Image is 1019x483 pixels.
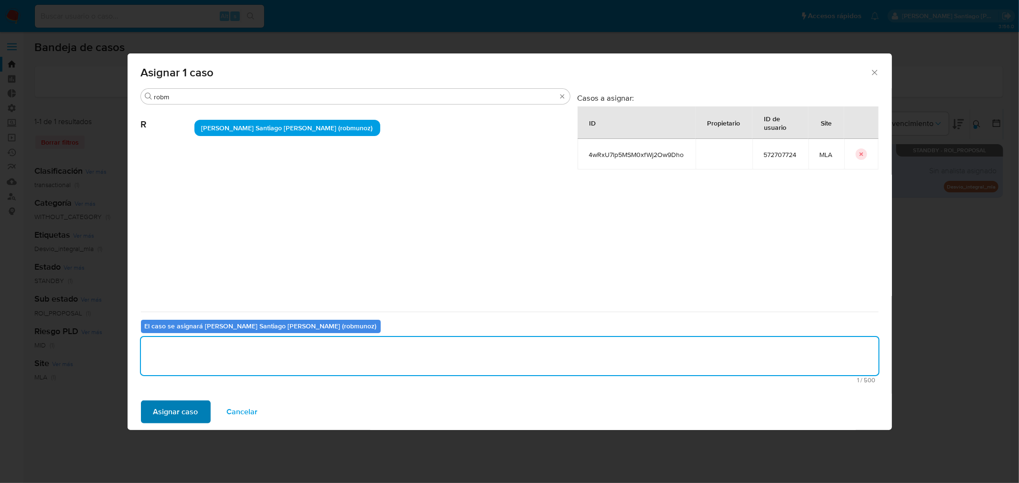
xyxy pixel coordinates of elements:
[153,401,198,422] span: Asignar caso
[154,93,557,101] input: Buscar analista
[141,105,194,130] span: R
[215,400,270,423] button: Cancelar
[578,93,879,103] h3: Casos a asignar:
[141,400,211,423] button: Asignar caso
[558,93,566,100] button: Borrar
[128,53,892,430] div: assign-modal
[578,111,608,134] div: ID
[870,68,879,76] button: Cerrar ventana
[810,111,844,134] div: Site
[145,93,152,100] button: Buscar
[696,111,752,134] div: Propietario
[194,120,380,136] div: [PERSON_NAME] Santiago [PERSON_NAME] (robmunoz)
[202,123,373,133] span: [PERSON_NAME] Santiago [PERSON_NAME] (robmunoz)
[144,377,876,383] span: Máximo 500 caracteres
[764,150,797,159] span: 572707724
[753,107,808,138] div: ID de usuario
[227,401,258,422] span: Cancelar
[145,321,377,331] b: El caso se asignará [PERSON_NAME] Santiago [PERSON_NAME] (robmunoz)
[589,150,684,159] span: 4wRxU7lp5MSM0xfWj2Ow9Dho
[820,150,833,159] span: MLA
[141,67,870,78] span: Asignar 1 caso
[856,148,867,160] button: icon-button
